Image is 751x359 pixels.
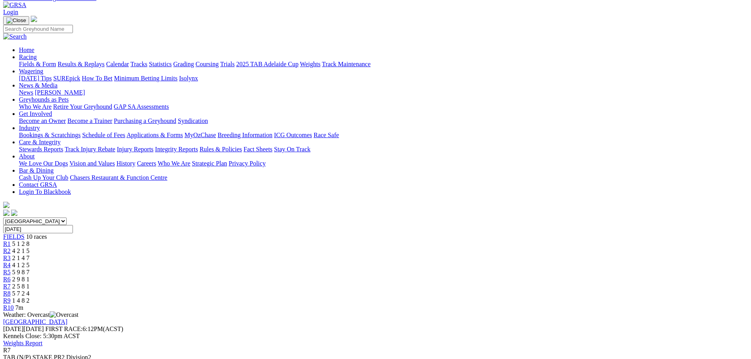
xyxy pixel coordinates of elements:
div: About [19,160,748,167]
a: Get Involved [19,110,52,117]
a: [GEOGRAPHIC_DATA] [3,318,67,325]
a: Grading [173,61,194,67]
a: Weights Report [3,340,43,346]
a: Race Safe [313,132,339,138]
img: Overcast [50,311,78,318]
a: Become a Trainer [67,117,112,124]
a: Greyhounds as Pets [19,96,69,103]
a: R8 [3,290,11,297]
img: logo-grsa-white.png [31,16,37,22]
span: 10 races [26,233,47,240]
a: FIELDS [3,233,24,240]
a: Tracks [130,61,147,67]
a: Become an Owner [19,117,66,124]
a: Fact Sheets [244,146,272,153]
a: R10 [3,304,14,311]
a: R7 [3,283,11,290]
a: History [116,160,135,167]
span: R7 [3,347,11,353]
a: Breeding Information [218,132,272,138]
a: 2025 TAB Adelaide Cup [236,61,298,67]
span: Weather: Overcast [3,311,78,318]
a: Integrity Reports [155,146,198,153]
a: Vision and Values [69,160,115,167]
a: Coursing [196,61,219,67]
span: 6:12PM(ACST) [45,326,123,332]
a: R3 [3,255,11,261]
span: FIRST RACE: [45,326,82,332]
a: Stewards Reports [19,146,63,153]
a: Injury Reports [117,146,153,153]
a: Trials [220,61,235,67]
div: Kennels Close: 5:30pm ACST [3,333,748,340]
a: Statistics [149,61,172,67]
img: Close [6,17,26,24]
img: facebook.svg [3,210,9,216]
span: 1 4 8 2 [12,297,30,304]
div: Bar & Dining [19,174,748,181]
a: Stay On Track [274,146,310,153]
a: Isolynx [179,75,198,82]
a: R2 [3,247,11,254]
a: How To Bet [82,75,113,82]
span: 4 1 2 5 [12,262,30,268]
span: [DATE] [3,326,44,332]
a: [DATE] Tips [19,75,52,82]
a: Login [3,9,18,15]
a: R6 [3,276,11,283]
span: [DATE] [3,326,24,332]
a: Rules & Policies [199,146,242,153]
a: Racing [19,54,37,60]
a: Track Injury Rebate [65,146,115,153]
span: 5 9 8 7 [12,269,30,275]
a: R1 [3,240,11,247]
a: R9 [3,297,11,304]
a: Bookings & Scratchings [19,132,80,138]
a: Care & Integrity [19,139,61,145]
span: 4 2 1 5 [12,247,30,254]
a: Contact GRSA [19,181,57,188]
a: Who We Are [158,160,190,167]
a: R5 [3,269,11,275]
a: [PERSON_NAME] [35,89,85,96]
a: Weights [300,61,321,67]
a: We Love Our Dogs [19,160,68,167]
input: Search [3,25,73,33]
div: Care & Integrity [19,146,748,153]
a: Home [19,47,34,53]
input: Select date [3,225,73,233]
div: Get Involved [19,117,748,125]
a: Schedule of Fees [82,132,125,138]
a: Who We Are [19,103,52,110]
a: Track Maintenance [322,61,371,67]
span: 2 5 8 1 [12,283,30,290]
img: logo-grsa-white.png [3,202,9,208]
div: Wagering [19,75,748,82]
a: MyOzChase [184,132,216,138]
a: News & Media [19,82,58,89]
div: Industry [19,132,748,139]
a: News [19,89,33,96]
a: Bar & Dining [19,167,54,174]
button: Toggle navigation [3,16,29,25]
a: GAP SA Assessments [114,103,169,110]
a: Calendar [106,61,129,67]
div: Racing [19,61,748,68]
div: Greyhounds as Pets [19,103,748,110]
a: R4 [3,262,11,268]
a: Applications & Forms [127,132,183,138]
img: Search [3,33,27,40]
a: Purchasing a Greyhound [114,117,176,124]
a: Syndication [178,117,208,124]
a: Chasers Restaurant & Function Centre [70,174,167,181]
a: Login To Blackbook [19,188,71,195]
a: Strategic Plan [192,160,227,167]
a: ICG Outcomes [274,132,312,138]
